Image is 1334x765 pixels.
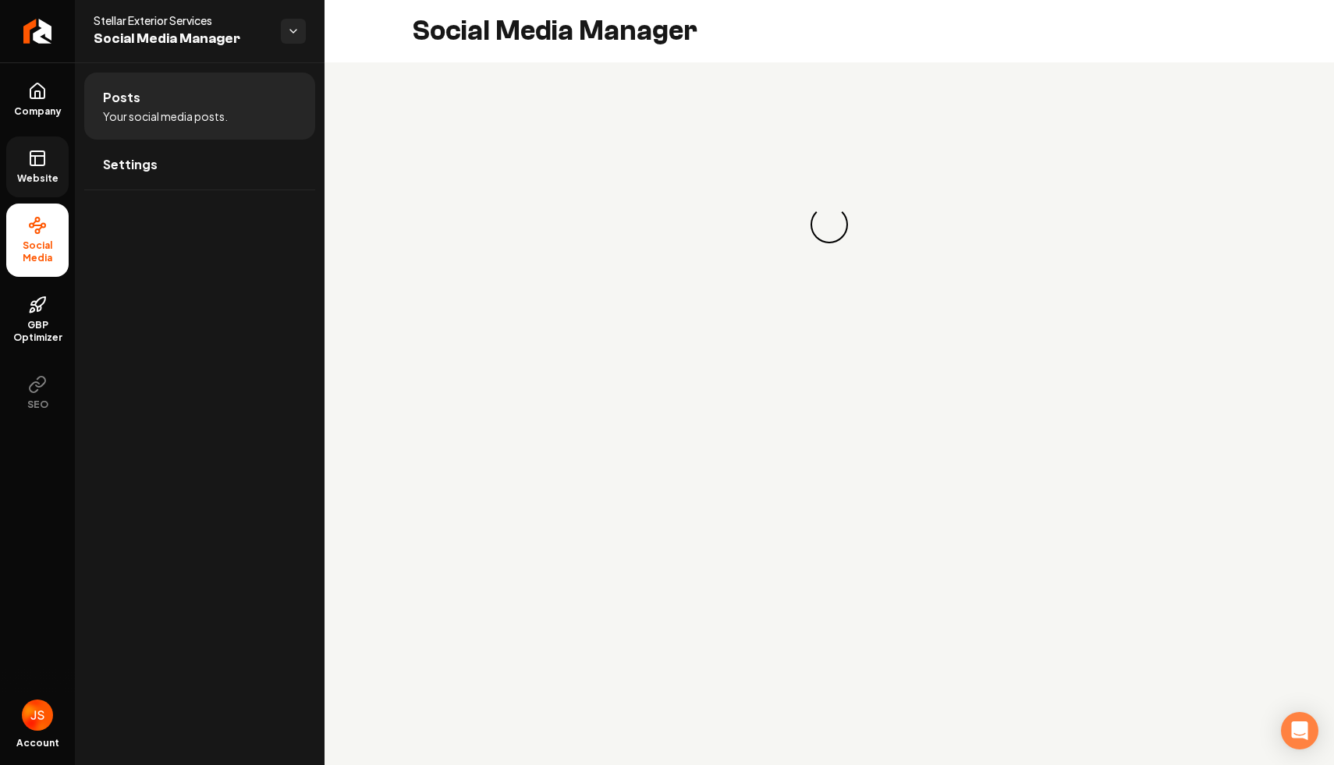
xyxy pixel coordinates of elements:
[8,105,68,118] span: Company
[6,69,69,130] a: Company
[21,398,55,411] span: SEO
[103,88,140,107] span: Posts
[94,12,268,28] span: Stellar Exterior Services
[11,172,65,185] span: Website
[103,108,228,124] span: Your social media posts.
[22,699,53,731] button: Open user button
[103,155,158,174] span: Settings
[6,239,69,264] span: Social Media
[16,737,59,749] span: Account
[23,19,52,44] img: Rebolt Logo
[1281,712,1318,749] div: Open Intercom Messenger
[6,136,69,197] a: Website
[22,699,53,731] img: James Shamoun
[94,28,268,50] span: Social Media Manager
[6,283,69,356] a: GBP Optimizer
[803,198,856,251] div: Loading
[6,363,69,423] button: SEO
[412,16,697,47] h2: Social Media Manager
[84,140,315,189] a: Settings
[6,319,69,344] span: GBP Optimizer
